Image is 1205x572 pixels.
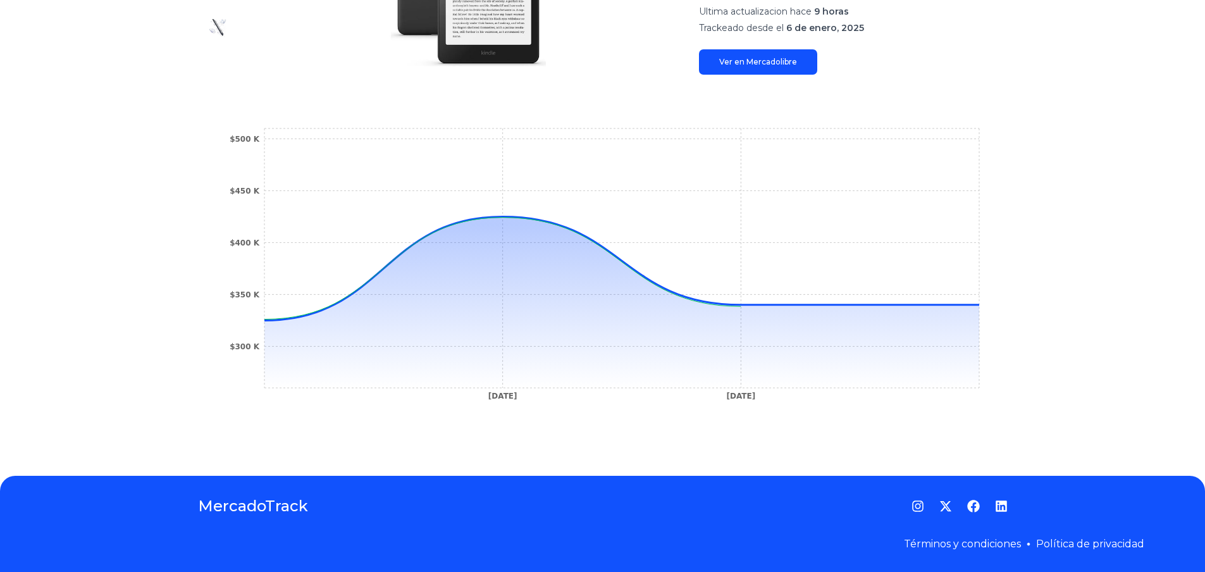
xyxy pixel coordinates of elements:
[230,290,260,299] tspan: $350 K
[939,500,952,513] a: Twitter
[995,500,1008,513] a: LinkedIn
[814,6,849,17] span: 9 horas
[967,500,980,513] a: Facebook
[699,6,812,17] span: Ultima actualizacion hace
[1036,538,1144,550] a: Política de privacidad
[786,22,864,34] span: 6 de enero, 2025
[198,496,308,516] a: MercadoTrack
[230,342,260,351] tspan: $300 K
[230,135,260,144] tspan: $500 K
[726,392,755,401] tspan: [DATE]
[699,22,784,34] span: Trackeado desde el
[488,392,517,401] tspan: [DATE]
[230,187,260,196] tspan: $450 K
[904,538,1021,550] a: Términos y condiciones
[208,18,228,38] img: Amazon Kindle Paperwhite 7 2024 12 Gen 16 Gb 7 PuLG. Color Negro
[699,49,817,75] a: Ver en Mercadolibre
[230,239,260,247] tspan: $400 K
[911,500,924,513] a: Instagram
